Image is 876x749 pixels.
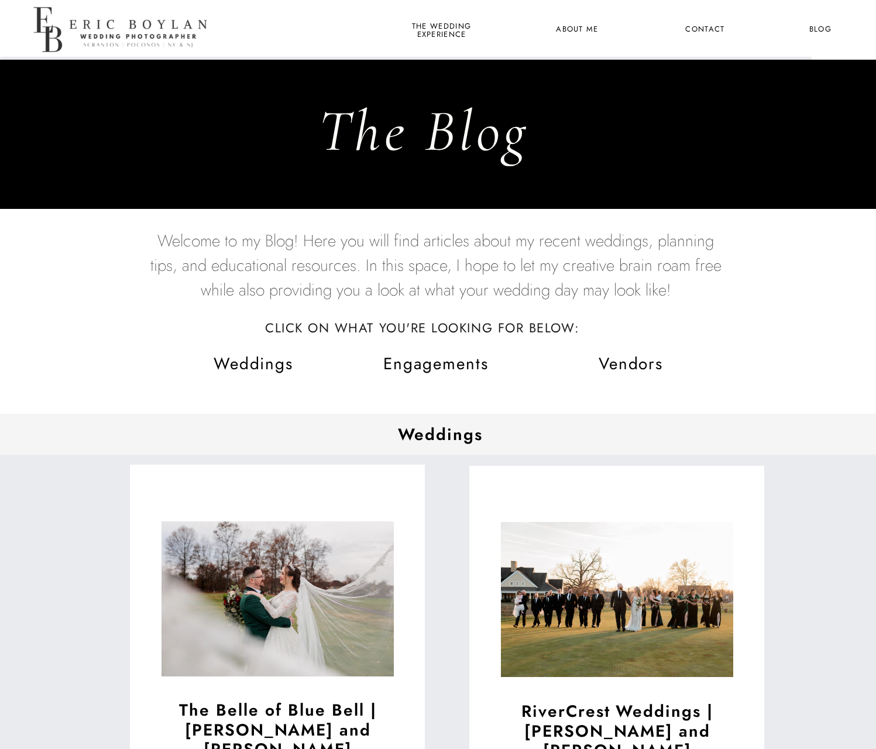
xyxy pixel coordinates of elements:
a: Engagements [379,354,494,373]
p: Welcome to my Blog! Here you will find articles about my recent weddings, planning tips, and educ... [147,229,725,317]
h2: Weddings [398,425,479,444]
h1: The Blog [318,97,559,173]
span: Vendors [599,352,664,376]
a: The Belle of Blue Bell | Maryelizabeth and Sean [162,512,394,686]
a: About Me [549,22,606,37]
a: RiverCrest Weddings | Brianna and Matt [501,513,733,686]
span: Engagements [383,352,489,376]
a: Contact [683,22,727,37]
h3: Click on what you're looking for below: [253,317,592,328]
span: Weddings [214,352,294,376]
a: Vendors [573,354,689,373]
a: Blog [799,22,842,37]
a: the wedding experience [410,22,473,37]
a: Weddings [213,354,294,373]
